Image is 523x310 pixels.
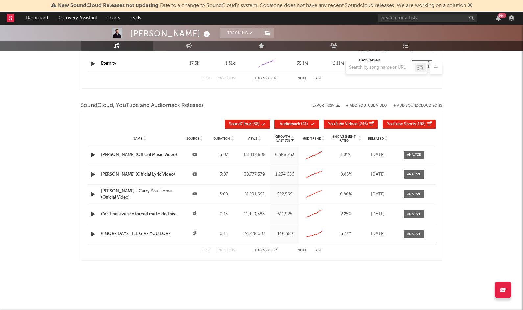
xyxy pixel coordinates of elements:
input: Search for artists [378,14,477,22]
button: Audiomack(41) [274,120,319,129]
button: Last [313,249,322,252]
span: Released [368,137,384,141]
span: of [266,249,270,252]
button: + Add SoundCloud Song [393,104,442,108]
a: [PERSON_NAME] (Official Lyric Video) [101,171,178,178]
span: SoundCloud [229,122,251,126]
span: YouTube Shorts [387,122,416,126]
button: Tracking [220,28,261,38]
div: 1 5 523 [248,247,284,255]
a: Leads [125,12,146,25]
div: [DATE] [365,211,391,218]
button: First [202,249,211,252]
div: 3:07 [211,171,237,178]
span: New SoundCloud Releases not updating [58,3,158,8]
div: [DATE] [365,231,391,237]
div: 1.01 % [330,152,362,158]
div: 2.11M [322,60,355,67]
div: 51,291,691 [240,191,269,198]
span: 60D Trend [303,137,321,141]
div: 446,559 [272,231,298,237]
span: ( 198 ) [387,122,426,126]
button: YouTube Shorts(198) [383,120,436,129]
p: Growth [275,135,290,139]
div: 99 + [498,13,506,18]
span: Audiomack [280,122,300,126]
div: 35.1M [286,60,319,67]
span: Name [133,137,142,141]
button: SoundCloud(38) [225,120,270,129]
button: First [202,77,211,80]
a: Can’t believe she forced me to do this.. [101,211,178,218]
p: (Last 7d) [275,139,290,142]
div: 0.80 % [330,191,362,198]
button: Export CSV [312,104,340,108]
div: [DATE] [365,152,391,158]
button: + Add YouTube Video [346,104,387,108]
div: [DATE] [365,171,391,178]
button: Last [313,77,322,80]
span: Views [248,137,257,141]
span: Engagement Ratio [330,135,358,142]
span: YouTube Videos [328,122,357,126]
div: 3:07 [211,152,237,158]
strong: alexwarren [358,58,380,63]
span: Dismiss [468,3,472,8]
a: Dashboard [21,12,53,25]
button: YouTube Videos(246) [324,120,378,129]
span: ( 38 ) [229,122,260,126]
div: 17.5k [178,60,211,67]
div: 3.77 % [330,231,362,237]
div: [DATE] [365,191,391,198]
a: [PERSON_NAME] (Official Music Video) [101,152,178,158]
span: to [258,249,262,252]
a: [PERSON_NAME] - Carry You Home (Official Video) [101,188,178,201]
div: 1 5 618 [248,75,284,83]
div: 2.25 % [330,211,362,218]
button: Previous [218,249,235,252]
div: 131,112,605 [240,152,269,158]
a: 6 MORE DAYS TILL GIVE YOU LOVE [101,231,178,237]
div: [PERSON_NAME] [130,28,212,39]
button: Previous [218,77,235,80]
div: 1.31k [214,60,247,67]
a: Charts [102,12,125,25]
span: ( 41 ) [279,122,309,126]
span: of [266,77,270,80]
button: Next [297,77,307,80]
span: Duration [213,137,230,141]
div: 11,429,383 [240,211,269,218]
div: 0:13 [211,231,237,237]
div: 0:13 [211,211,237,218]
span: ( 246 ) [328,122,368,126]
input: Search by song name or URL [346,65,415,70]
button: + Add SoundCloud Song [387,104,442,108]
button: Next [297,249,307,252]
div: 24,228,007 [240,231,269,237]
div: 38,777,579 [240,171,269,178]
a: Discovery Assistant [53,12,102,25]
div: 6,588,233 [272,152,298,158]
div: 622,569 [272,191,298,198]
span: SoundCloud, YouTube and Audiomack Releases [81,102,204,110]
span: to [258,77,262,80]
div: + Add YouTube Video [340,104,387,108]
div: 0.85 % [330,171,362,178]
span: Source [186,137,199,141]
div: 611,925 [272,211,298,218]
span: : Due to a change to SoundCloud's system, Sodatone does not have any recent Soundcloud releases. ... [58,3,466,8]
div: 1,234,656 [272,171,298,178]
a: alexwarren [358,58,408,63]
div: 3:08 [211,191,237,198]
button: 99+ [496,15,501,21]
